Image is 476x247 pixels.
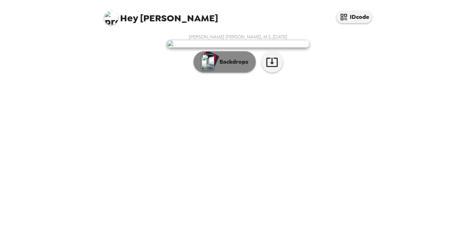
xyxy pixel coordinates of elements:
[120,12,138,25] span: Hey
[167,40,309,48] img: user
[193,51,256,73] button: Backdrops
[216,58,248,66] p: Backdrops
[336,11,372,23] button: IDcode
[104,11,118,25] img: profile pic
[104,7,218,23] span: [PERSON_NAME]
[189,34,287,40] span: [PERSON_NAME] [PERSON_NAME], M.S. , [DATE]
